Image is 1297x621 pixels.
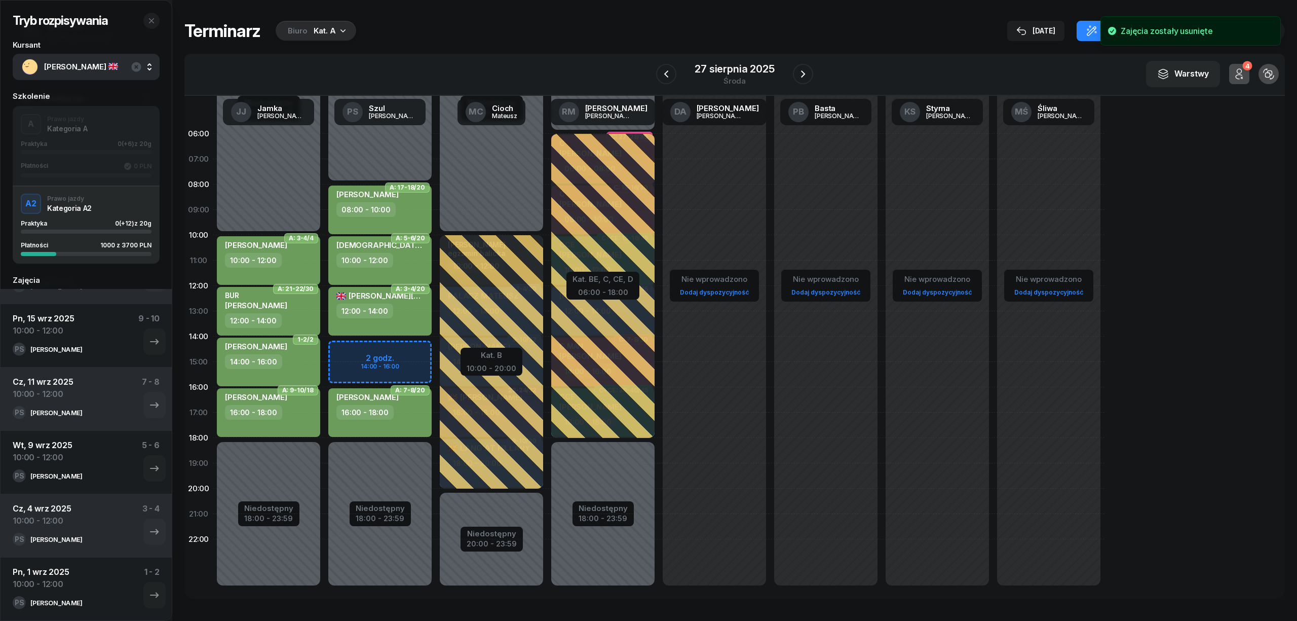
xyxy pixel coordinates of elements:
button: Nie wprowadzonoDodaj dyspozycyjność [676,271,753,301]
div: Biuro [288,25,308,37]
div: [PERSON_NAME] [30,536,82,542]
div: 4 [1242,61,1252,71]
span: PS [15,536,23,543]
button: A2Prawo jazdyKategoria A2Praktyka0(+12)z 20gPłatności1000 z 3700 PLN [13,186,160,264]
div: [PERSON_NAME] [1038,113,1086,119]
div: Wt, 9 wrz 2025 [13,439,72,451]
div: Zajęcia zostały usunięte [1121,25,1213,37]
div: 12:00 [184,273,213,299]
a: Dodaj dyspozycyjność [899,286,976,298]
span: A: 17-18/20 [390,187,425,189]
div: 08:00 - 10:00 [336,202,396,217]
div: 10:00 - 12:00 [13,578,69,590]
div: Kat. A [314,25,336,37]
div: Warstwy [1157,67,1209,81]
div: Niedostępny [467,530,517,537]
div: Nie wprowadzono [787,273,864,286]
div: [PERSON_NAME] [697,113,745,119]
div: 08:00 [184,172,213,197]
div: 10:00 - 12:00 [13,451,72,463]
h2: Tryb rozpisywania [13,13,108,29]
div: Basta [815,104,863,112]
div: 10:00 [184,223,213,248]
span: (+6) [122,140,134,148]
span: A: 3-4/20 [396,288,425,290]
div: 18:00 - 23:59 [579,512,628,523]
div: 20:00 [184,476,213,501]
a: DA[PERSON_NAME][PERSON_NAME] [662,99,767,125]
div: Płatności [21,162,54,170]
span: [PERSON_NAME] [225,392,287,402]
a: Dodaj dyspozycyjność [1010,286,1087,298]
div: 10:00 - 12:00 [13,388,73,400]
div: [PERSON_NAME] [369,113,417,119]
div: 22:00 [184,527,213,552]
a: RM[PERSON_NAME][PERSON_NAME] [551,99,656,125]
div: [PERSON_NAME] [926,113,975,119]
div: 10:00 - 20:00 [467,362,516,373]
a: Dodaj dyspozycyjność [787,286,864,298]
div: [PERSON_NAME] [30,409,82,416]
div: Nie wprowadzono [676,273,753,286]
span: PS [15,409,23,416]
button: Nie wprowadzonoDodaj dyspozycyjność [1010,271,1087,301]
span: Praktyka [21,220,47,227]
a: Dodaj dyspozycyjność [676,286,753,298]
div: [PERSON_NAME] [30,599,82,606]
button: Narzędzia [1077,21,1150,41]
button: Nie wprowadzonoDodaj dyspozycyjność [899,271,976,301]
div: [PERSON_NAME] [257,113,306,119]
div: 09:00 [184,197,213,223]
a: PBBasta[PERSON_NAME] [780,99,871,125]
span: (+12) [119,220,134,227]
div: Nie wprowadzono [1010,273,1087,286]
div: [PERSON_NAME] [585,113,634,119]
div: [PERSON_NAME] [30,346,82,352]
div: 11:00 [184,248,213,273]
button: Warstwy [1146,61,1220,87]
div: 0 z 20g [118,140,151,147]
div: 06:00 - 18:00 [573,286,633,297]
a: MŚŚliwa[PERSON_NAME] [1003,99,1094,125]
div: 20:00 - 23:59 [467,537,517,548]
div: 18:00 - 23:59 [244,512,293,523]
div: 18:00 [184,425,213,451]
div: 9 - 10 [138,312,160,343]
span: 1-2/2 [297,339,314,341]
div: [PERSON_NAME] [697,104,759,112]
a: MCCiochMateusz [457,99,525,125]
span: A: 3-4/4 [289,237,314,239]
span: [PERSON_NAME] [336,190,399,199]
div: Śliwa [1038,104,1086,112]
div: 07:00 [184,147,213,172]
button: Niedostępny20:00 - 23:59 [467,528,517,550]
div: 0 PLN [124,162,151,170]
div: 14:00 [184,324,213,349]
button: APrawo jazdyKategoria APraktyka0(+6)z 20gPłatności0 PLN [13,106,160,186]
span: A: 5-6/20 [396,237,425,239]
span: PS [15,346,23,353]
div: Szul [369,104,417,112]
div: 12:00 - 14:00 [336,304,393,318]
div: 7 - 8 [142,376,160,406]
div: Jamka [257,104,306,112]
span: [DEMOGRAPHIC_DATA] GRZEGORZ [336,240,468,250]
div: Cioch [492,104,517,112]
div: 16:00 - 18:00 [225,405,282,420]
div: 27 sierpnia 2025 [695,64,774,74]
button: Kat. BE, C, CE, D06:00 - 18:00 [573,273,633,297]
span: KS [904,107,916,116]
div: 17:00 [184,400,213,425]
button: Niedostępny18:00 - 23:59 [244,502,293,525]
div: 06:00 [184,121,213,147]
span: [PERSON_NAME] [225,342,287,351]
div: [PERSON_NAME] [815,113,863,119]
div: 21:00 [184,501,213,527]
div: Płatności [21,242,54,248]
span: DA [674,107,686,116]
a: PSSzul[PERSON_NAME] [334,99,426,125]
span: PS [15,282,23,289]
div: Nie wprowadzono [899,273,976,286]
div: Niedostępny [244,504,293,512]
div: 1 - 2 [144,566,160,596]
